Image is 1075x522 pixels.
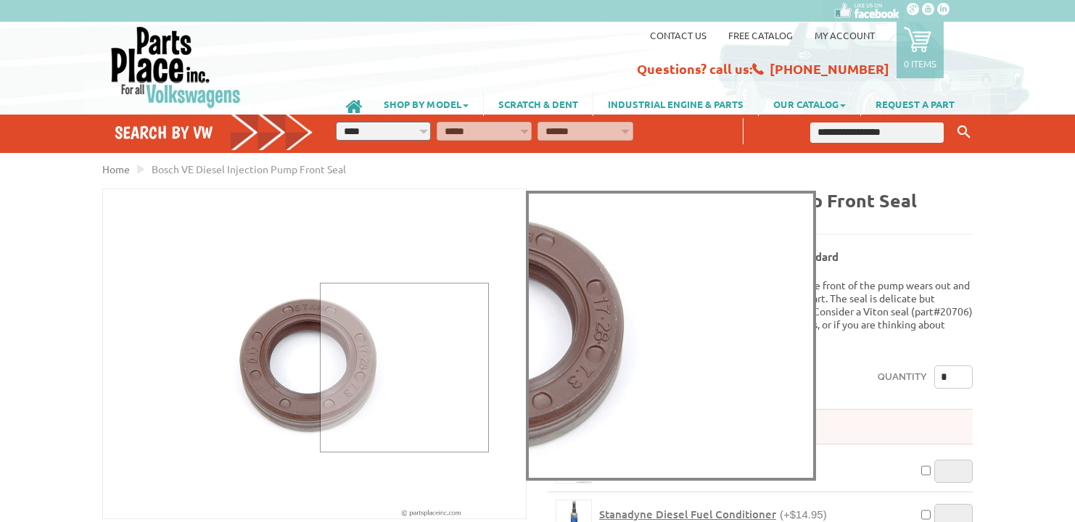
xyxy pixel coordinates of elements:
[369,91,483,116] a: SHOP BY MODEL
[878,365,927,389] label: Quantity
[759,91,860,116] a: OUR CATALOG
[103,189,526,518] img: Bosch VE Diesel Injection Pump Front Seal
[650,29,707,41] a: Contact us
[728,29,793,41] a: Free Catalog
[599,507,776,521] span: Stanadyne Diesel Fuel Conditioner
[102,162,130,175] a: Home
[897,22,944,78] a: 0 items
[152,162,346,175] span: Bosch VE Diesel Injection Pump Front Seal
[904,57,936,70] p: 0 items
[780,508,827,521] span: (+$14.95)
[115,122,313,143] h4: Search by VW
[110,25,242,109] img: Parts Place Inc!
[593,91,758,116] a: INDUSTRIAL ENGINE & PARTS
[484,91,593,116] a: SCRATCH & DENT
[548,188,917,212] b: Bosch VE Diesel Injection Pump Front Seal
[599,507,827,521] a: Stanadyne Diesel Fuel Conditioner(+$14.95)
[953,120,975,144] button: Keyword Search
[861,91,969,116] a: REQUEST A PART
[815,29,875,41] a: My Account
